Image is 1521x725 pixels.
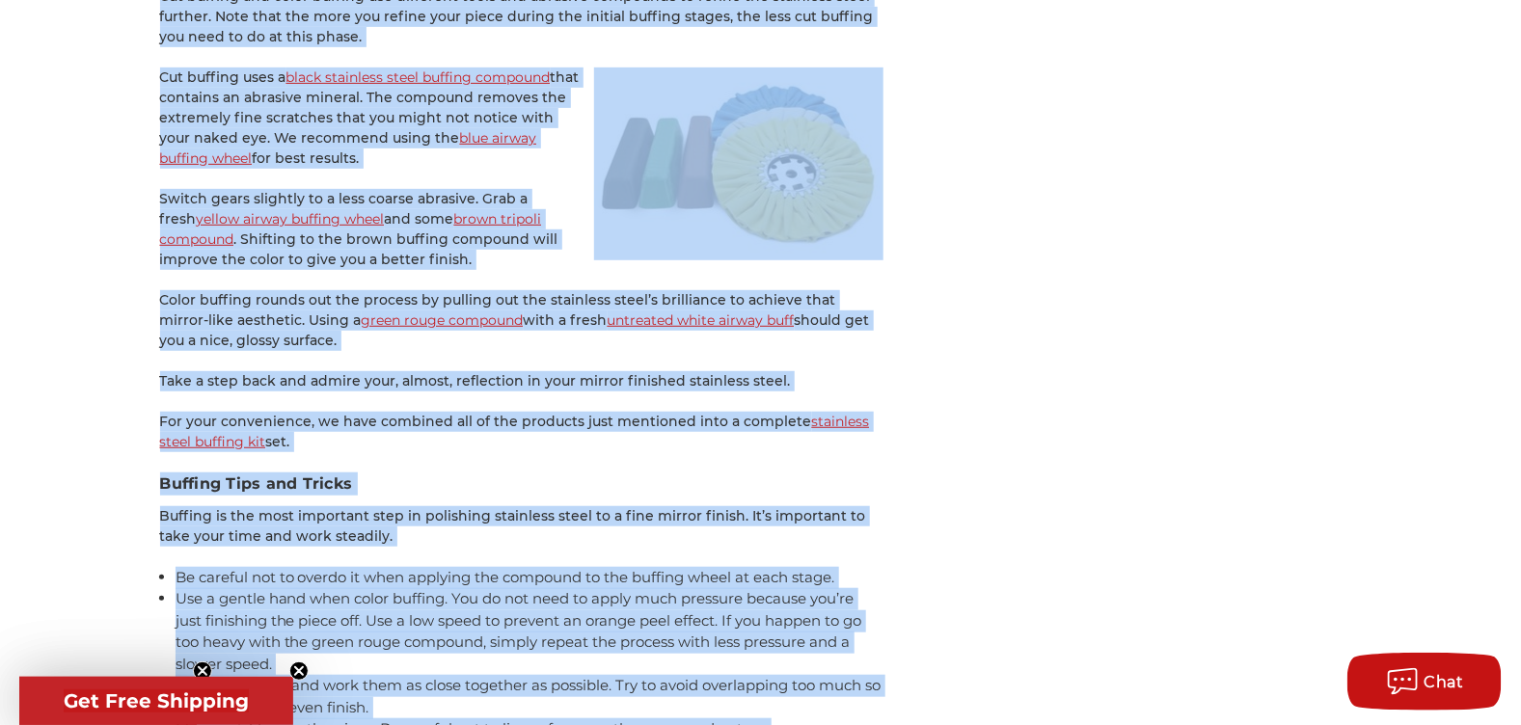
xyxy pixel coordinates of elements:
a: black stainless steel buffing compound [286,68,551,86]
div: Get Free ShippingClose teaser [19,677,293,725]
a: green rouge compound [362,311,524,329]
a: stainless steel buffing kit [160,413,870,450]
button: Chat [1347,653,1502,711]
p: Switch gears slightly to a less coarse abrasive. Grab a fresh and some . Shifting to the brown bu... [160,189,883,270]
p: Color buffing rounds out the process by pulling out the stainless steel’s brilliance to achieve t... [160,290,883,351]
p: Buffing is the most important step in polishing stainless steel to a fine mirror finish. It’s imp... [160,506,883,547]
li: Use a gentle hand when color buffing. You do not need to apply much pressure because you’re just ... [176,588,883,675]
a: brown tripoli compound [160,210,542,248]
span: Chat [1425,673,1464,691]
p: For your convenience, we have combined all of the products just mentioned into a complete set. [160,412,883,452]
button: Close teaser [289,661,309,681]
p: Take a step back and admire your, almost, reflection in your mirror finished stainless steel. [160,371,883,391]
span: Get Free Shipping [64,689,249,712]
button: Close teaser [193,661,212,681]
li: Keep tight lines and work them as close together as possible. Try to avoid overlapping too much s... [176,675,883,718]
a: untreated white airway buff [608,311,795,329]
p: Cut buffing uses a that contains an abrasive mineral. The compound removes the extremely fine scr... [160,67,883,169]
li: Be careful not to overdo it when applying the compound to the buffing wheel at each stage. [176,567,883,589]
a: yellow airway buffing wheel [197,210,385,228]
a: blue airway buffing wheel [160,129,537,167]
img: Stainless steel buffing and polishing kit [594,67,883,260]
h3: Buffing Tips and Tricks [160,472,883,496]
